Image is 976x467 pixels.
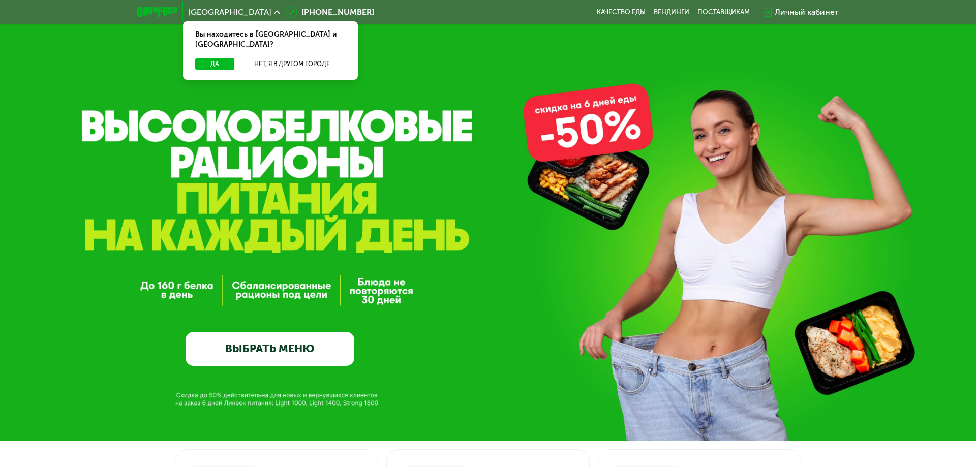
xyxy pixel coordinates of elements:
[597,8,646,16] a: Качество еды
[195,58,234,70] button: Да
[285,6,374,18] a: [PHONE_NUMBER]
[238,58,346,70] button: Нет, я в другом городе
[654,8,689,16] a: Вендинги
[775,6,839,18] div: Личный кабинет
[697,8,750,16] div: поставщикам
[183,21,358,58] div: Вы находитесь в [GEOGRAPHIC_DATA] и [GEOGRAPHIC_DATA]?
[188,8,271,16] span: [GEOGRAPHIC_DATA]
[186,332,354,366] a: ВЫБРАТЬ МЕНЮ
